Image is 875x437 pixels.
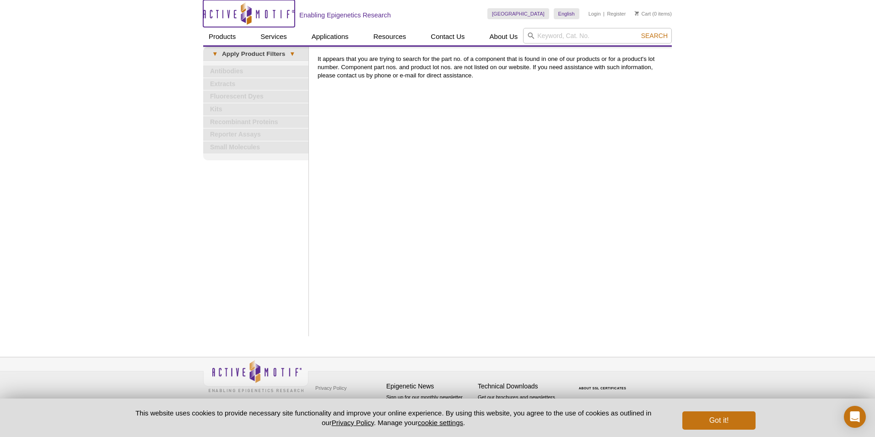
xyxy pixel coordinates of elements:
[682,411,756,430] button: Got it!
[386,393,473,425] p: Sign up for our monthly newsletter highlighting recent publications in the field of epigenetics.
[203,142,308,153] a: Small Molecules
[844,406,866,428] div: Open Intercom Messenger
[418,419,463,426] button: cookie settings
[203,47,308,61] a: ▾Apply Product Filters▾
[208,50,222,58] span: ▾
[484,28,524,45] a: About Us
[641,32,668,39] span: Search
[368,28,412,45] a: Resources
[589,11,601,17] a: Login
[478,382,565,390] h4: Technical Downloads
[425,28,470,45] a: Contact Us
[285,50,299,58] span: ▾
[306,28,354,45] a: Applications
[313,381,349,395] a: Privacy Policy
[607,11,626,17] a: Register
[635,8,672,19] li: (0 items)
[579,387,627,390] a: ABOUT SSL CERTIFICATES
[478,393,565,417] p: Get our brochures and newsletters, or request them by mail.
[299,11,391,19] h2: Enabling Epigenetics Research
[318,55,667,80] p: It appears that you are trying to search for the part no. of a component that is found in one of ...
[203,28,241,45] a: Products
[523,28,672,44] input: Keyword, Cat. No.
[203,91,308,103] a: Fluorescent Dyes
[332,419,374,426] a: Privacy Policy
[203,104,308,115] a: Kits
[638,32,670,40] button: Search
[603,8,605,19] li: |
[255,28,292,45] a: Services
[313,395,361,409] a: Terms & Conditions
[203,78,308,90] a: Extracts
[635,11,651,17] a: Cart
[203,66,308,77] a: Antibodies
[487,8,549,19] a: [GEOGRAPHIC_DATA]
[203,129,308,141] a: Reporter Assays
[203,116,308,128] a: Recombinant Proteins
[569,373,638,393] table: Click to Verify - This site chose Symantec SSL for secure e-commerce and confidential communicati...
[554,8,579,19] a: English
[635,11,639,16] img: Your Cart
[203,357,308,394] img: Active Motif,
[386,382,473,390] h4: Epigenetic News
[119,408,667,427] p: This website uses cookies to provide necessary site functionality and improve your online experie...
